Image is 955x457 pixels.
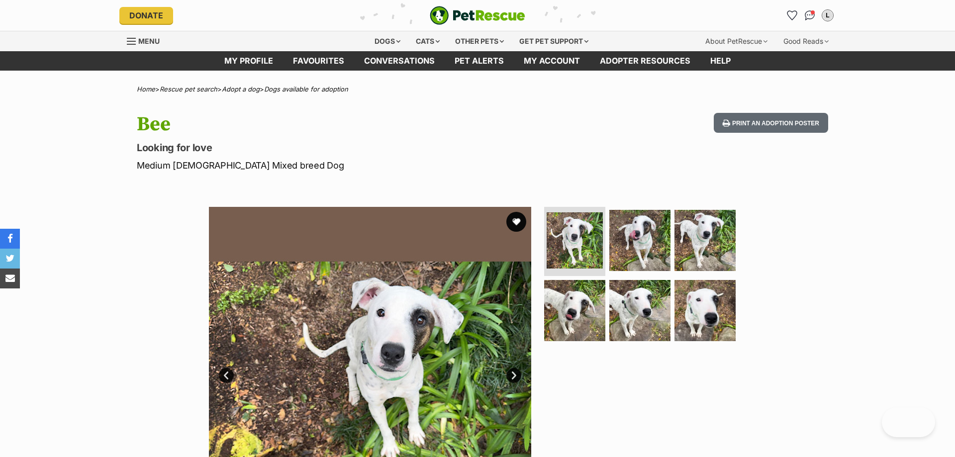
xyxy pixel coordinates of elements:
[283,51,354,71] a: Favourites
[820,7,836,23] button: My account
[137,85,155,93] a: Home
[137,159,558,172] p: Medium [DEMOGRAPHIC_DATA] Mixed breed Dog
[368,31,407,51] div: Dogs
[430,6,525,25] a: PetRescue
[214,51,283,71] a: My profile
[409,31,447,51] div: Cats
[354,51,445,71] a: conversations
[506,212,526,232] button: favourite
[544,280,605,341] img: Photo of Bee
[127,31,167,49] a: Menu
[137,141,558,155] p: Looking for love
[222,85,260,93] a: Adopt a dog
[512,31,595,51] div: Get pet support
[506,368,521,383] a: Next
[784,7,800,23] a: Favourites
[112,86,843,93] div: > > >
[674,210,736,271] img: Photo of Bee
[590,51,700,71] a: Adopter resources
[547,212,603,269] img: Photo of Bee
[448,31,511,51] div: Other pets
[700,51,741,71] a: Help
[160,85,217,93] a: Rescue pet search
[805,10,815,20] img: chat-41dd97257d64d25036548639549fe6c8038ab92f7586957e7f3b1b290dea8141.svg
[674,280,736,341] img: Photo of Bee
[714,113,828,133] button: Print an adoption poster
[609,210,670,271] img: Photo of Bee
[698,31,774,51] div: About PetRescue
[445,51,514,71] a: Pet alerts
[802,7,818,23] a: Conversations
[823,10,833,20] div: L
[609,280,670,341] img: Photo of Bee
[784,7,836,23] ul: Account quick links
[138,37,160,45] span: Menu
[264,85,348,93] a: Dogs available for adoption
[776,31,836,51] div: Good Reads
[430,6,525,25] img: logo-e224e6f780fb5917bec1dbf3a21bbac754714ae5b6737aabdf751b685950b380.svg
[119,7,173,24] a: Donate
[882,407,935,437] iframe: Help Scout Beacon - Open
[514,51,590,71] a: My account
[137,113,558,136] h1: Bee
[219,368,234,383] a: Prev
